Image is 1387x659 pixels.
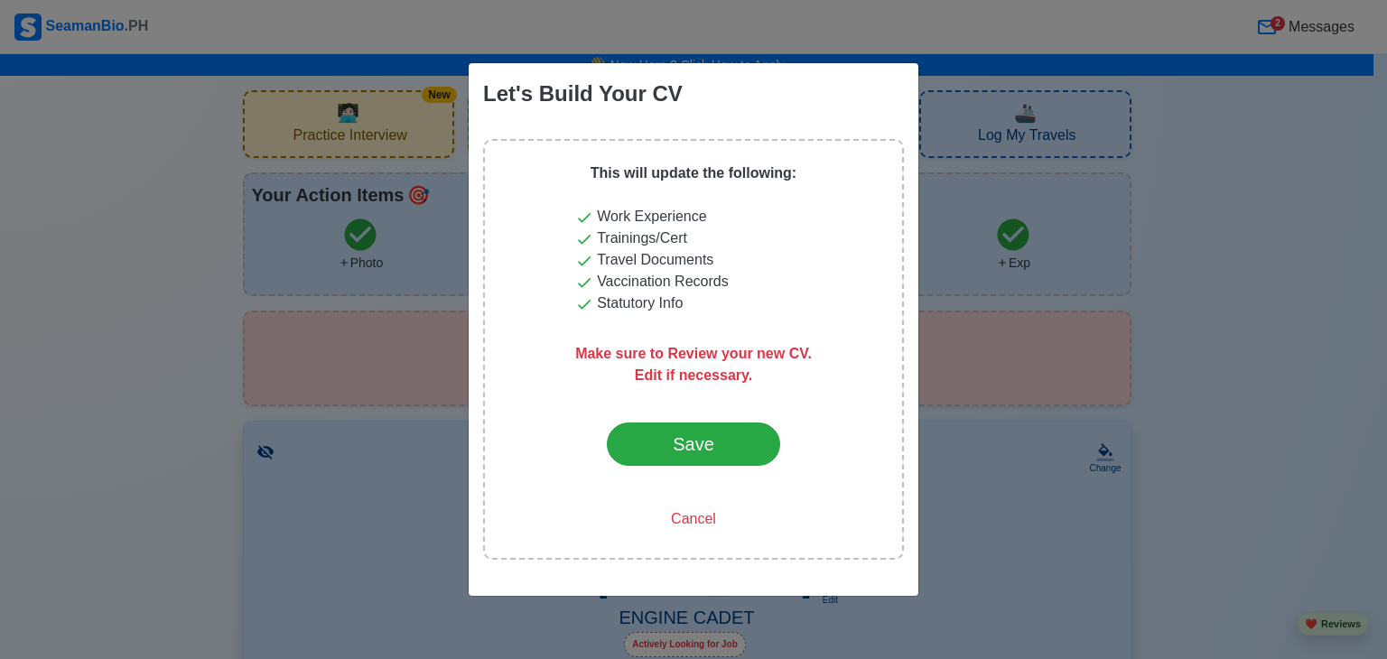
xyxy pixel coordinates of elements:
[575,227,812,249] div: Trainings/Cert
[575,321,812,365] p: Make sure to Review your new CV.
[483,78,683,110] div: Let's Build Your CV
[607,422,780,466] button: Save
[575,271,812,292] div: Vaccination Records
[575,292,812,314] div: Statutory Info
[575,249,812,271] div: Travel Documents
[575,206,812,227] div: Work Experience
[651,431,736,458] div: Save
[575,162,812,184] p: This will update the following:
[575,365,812,386] p: Edit if necessary.
[627,502,760,536] button: Cancel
